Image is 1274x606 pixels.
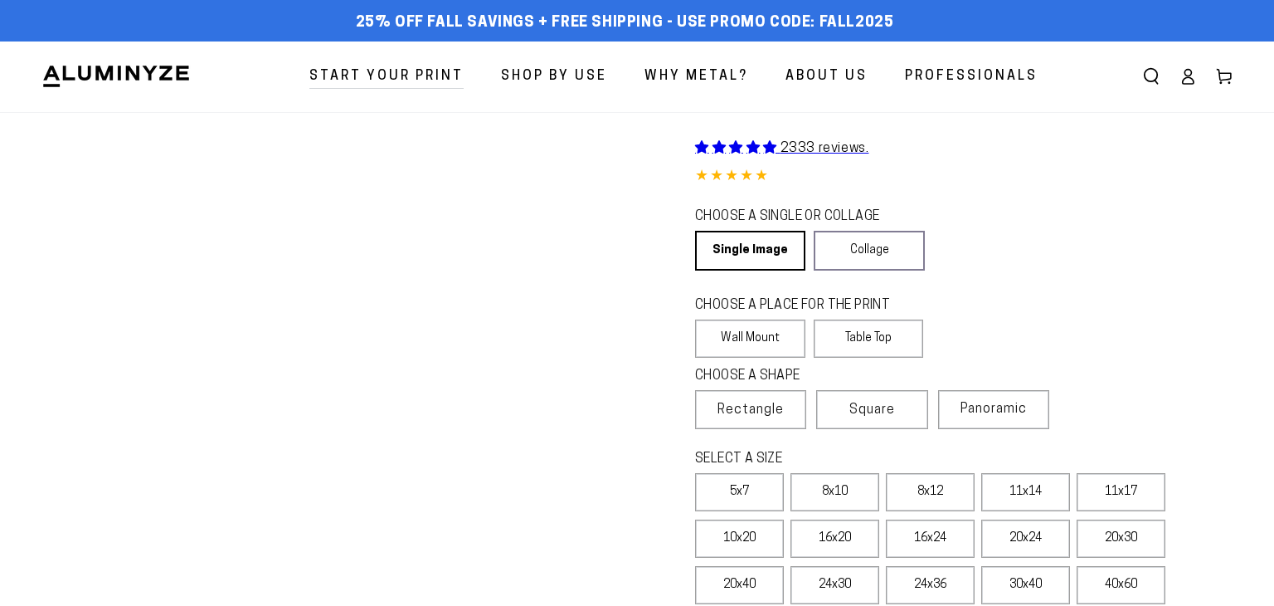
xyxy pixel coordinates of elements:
a: Collage [814,231,924,271]
label: Wall Mount [695,320,805,358]
div: 4.85 out of 5.0 stars [695,165,1233,189]
label: 16x24 [886,520,975,558]
label: 5x7 [695,473,784,511]
label: 11x14 [981,473,1070,511]
span: Shop By Use [501,65,607,89]
a: 2333 reviews. [695,142,868,155]
span: Professionals [905,65,1038,89]
label: 30x40 [981,566,1070,604]
legend: CHOOSE A SHAPE [695,367,911,386]
label: 10x20 [695,520,784,558]
label: Table Top [814,320,924,358]
a: Professionals [892,55,1050,99]
span: Square [849,400,895,420]
legend: CHOOSE A SINGLE OR COLLAGE [695,208,909,227]
a: Shop By Use [489,55,620,99]
a: Single Image [695,231,805,271]
label: 40x60 [1077,566,1165,604]
span: Why Metal? [644,65,748,89]
label: 24x30 [790,566,879,604]
label: 8x12 [886,473,975,511]
legend: CHOOSE A PLACE FOR THE PRINT [695,296,908,315]
label: 20x30 [1077,520,1165,558]
label: 16x20 [790,520,879,558]
a: Why Metal? [632,55,761,99]
span: About Us [785,65,868,89]
summary: Search our site [1133,58,1169,95]
label: 11x17 [1077,473,1165,511]
span: Rectangle [717,400,784,420]
label: 24x36 [886,566,975,604]
span: 25% off FALL Savings + Free Shipping - Use Promo Code: FALL2025 [356,14,894,32]
label: 20x40 [695,566,784,604]
span: 2333 reviews. [780,142,869,155]
a: Start Your Print [297,55,476,99]
span: Panoramic [960,403,1027,416]
legend: SELECT A SIZE [695,450,1011,469]
img: Aluminyze [41,64,191,89]
label: 20x24 [981,520,1070,558]
label: 8x10 [790,473,879,511]
span: Start Your Print [309,65,464,89]
a: About Us [773,55,880,99]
